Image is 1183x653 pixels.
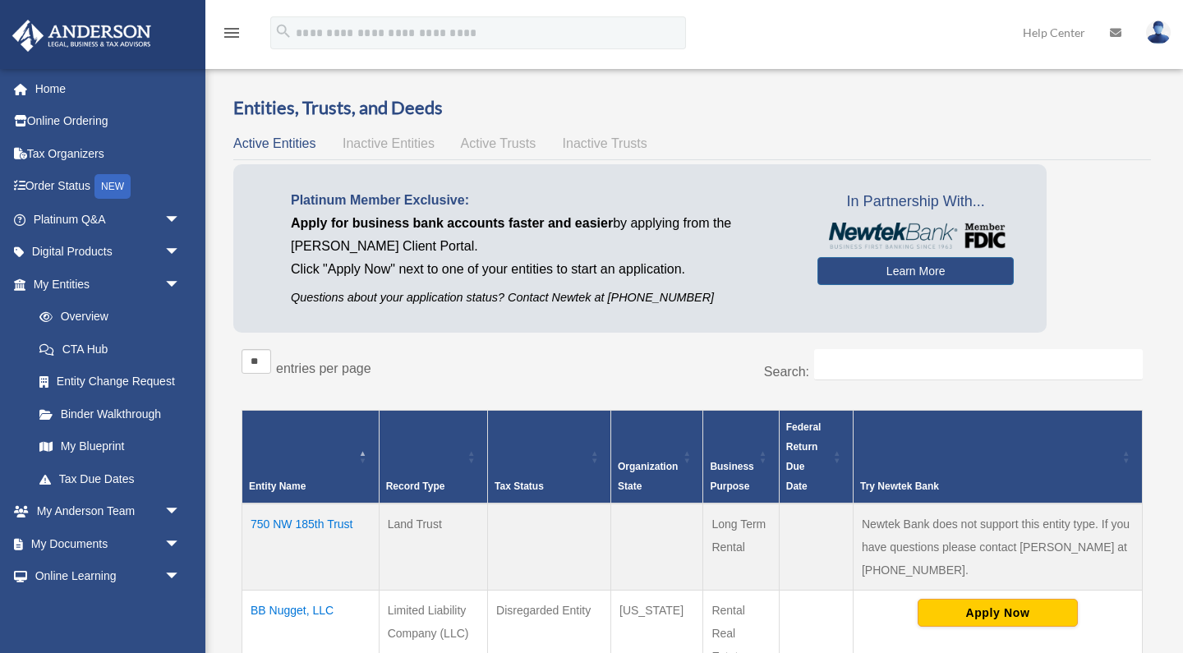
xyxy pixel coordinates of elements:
span: In Partnership With... [817,189,1014,215]
span: arrow_drop_down [164,268,197,301]
span: arrow_drop_down [164,560,197,594]
a: Binder Walkthrough [23,398,197,430]
span: Business Purpose [710,461,753,492]
a: Learn More [817,257,1014,285]
span: Active Entities [233,136,315,150]
a: Online Ordering [12,105,205,138]
a: CTA Hub [23,333,197,366]
th: Record Type: Activate to sort [379,410,487,504]
span: arrow_drop_down [164,495,197,529]
p: Questions about your application status? Contact Newtek at [PHONE_NUMBER] [291,287,793,308]
a: Overview [23,301,189,333]
span: arrow_drop_down [164,527,197,561]
span: arrow_drop_down [164,592,197,626]
td: 750 NW 185th Trust [242,504,380,591]
div: NEW [94,174,131,199]
a: Billingarrow_drop_down [12,592,205,625]
span: arrow_drop_down [164,203,197,237]
td: Newtek Bank does not support this entity type. If you have questions please contact [PERSON_NAME]... [853,504,1142,591]
span: Record Type [386,481,445,492]
th: Business Purpose: Activate to sort [703,410,779,504]
p: Platinum Member Exclusive: [291,189,793,212]
i: search [274,22,292,40]
span: Inactive Trusts [563,136,647,150]
p: Click "Apply Now" next to one of your entities to start an application. [291,258,793,281]
a: Online Learningarrow_drop_down [12,560,205,593]
a: menu [222,29,242,43]
a: My Blueprint [23,430,197,463]
p: by applying from the [PERSON_NAME] Client Portal. [291,212,793,258]
th: Try Newtek Bank : Activate to sort [853,410,1142,504]
img: NewtekBankLogoSM.png [826,223,1006,249]
a: Tax Organizers [12,137,205,170]
a: Platinum Q&Aarrow_drop_down [12,203,205,236]
a: Tax Due Dates [23,462,197,495]
a: Home [12,72,205,105]
span: Tax Status [495,481,544,492]
td: Long Term Rental [703,504,779,591]
label: entries per page [276,361,371,375]
a: My Documentsarrow_drop_down [12,527,205,560]
h3: Entities, Trusts, and Deeds [233,95,1151,121]
th: Tax Status: Activate to sort [488,410,611,504]
a: My Anderson Teamarrow_drop_down [12,495,205,528]
a: Digital Productsarrow_drop_down [12,236,205,269]
th: Organization State: Activate to sort [611,410,703,504]
i: menu [222,23,242,43]
th: Entity Name: Activate to invert sorting [242,410,380,504]
span: arrow_drop_down [164,236,197,269]
a: My Entitiesarrow_drop_down [12,268,197,301]
span: Inactive Entities [343,136,435,150]
button: Apply Now [918,599,1078,627]
th: Federal Return Due Date: Activate to sort [779,410,853,504]
label: Search: [764,365,809,379]
td: Land Trust [379,504,487,591]
span: Active Trusts [461,136,536,150]
img: Anderson Advisors Platinum Portal [7,20,156,52]
span: Entity Name [249,481,306,492]
span: Federal Return Due Date [786,421,822,492]
span: Organization State [618,461,678,492]
a: Order StatusNEW [12,170,205,204]
div: Try Newtek Bank [860,476,1117,496]
img: User Pic [1146,21,1171,44]
a: Entity Change Request [23,366,197,398]
span: Apply for business bank accounts faster and easier [291,216,613,230]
